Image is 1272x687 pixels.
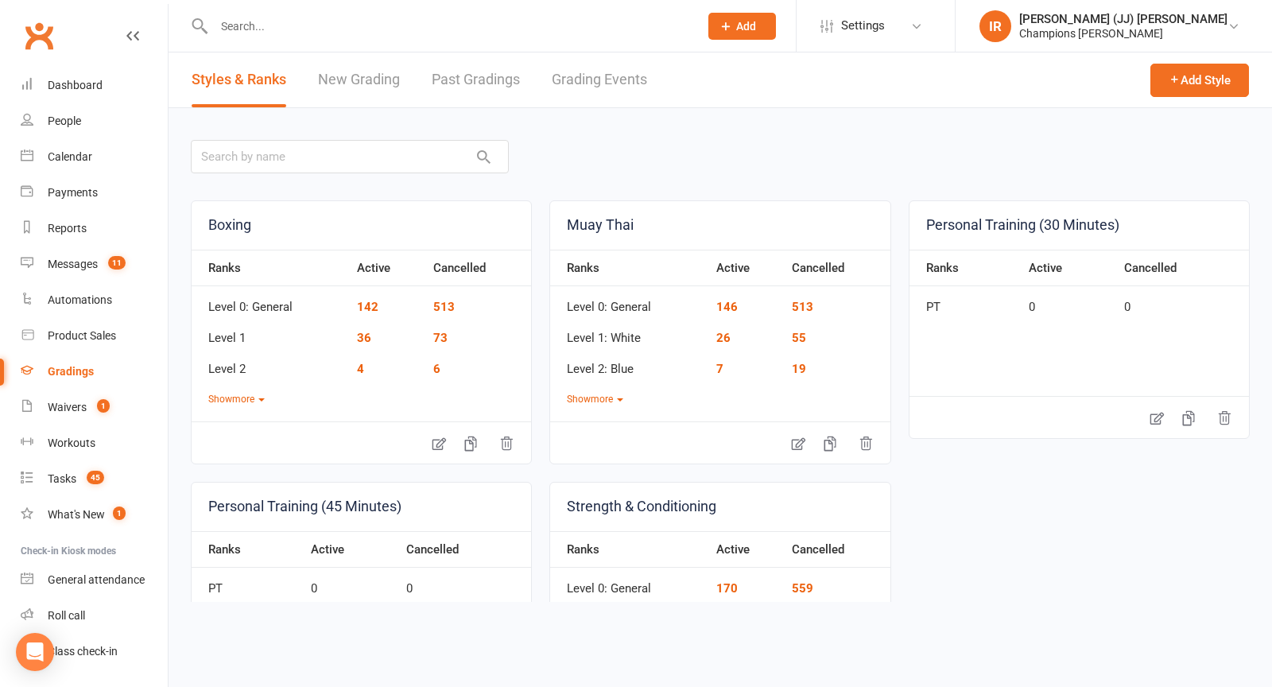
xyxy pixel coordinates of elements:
[48,114,81,127] div: People
[48,150,92,163] div: Calendar
[209,15,688,37] input: Search...
[1021,250,1116,286] th: Active
[1019,26,1227,41] div: Champions [PERSON_NAME]
[21,634,168,670] a: Class kiosk mode
[21,598,168,634] a: Roll call
[21,318,168,354] a: Product Sales
[716,581,738,596] a: 170
[433,362,440,376] a: 6
[432,52,520,107] a: Past Gradings
[979,10,1011,42] div: IR
[21,246,168,282] a: Messages 11
[1116,286,1249,317] td: 0
[716,362,723,376] a: 7
[784,531,890,568] th: Cancelled
[550,599,708,630] td: Level 1
[108,256,126,270] span: 11
[357,362,364,376] a: 4
[192,286,349,317] td: Level 0: General
[357,331,371,345] a: 36
[21,211,168,246] a: Reports
[21,282,168,318] a: Automations
[550,483,890,531] a: Strength & Conditioning
[318,52,400,107] a: New Grading
[192,250,349,286] th: Ranks
[48,186,98,199] div: Payments
[716,331,731,345] a: 26
[792,362,806,376] a: 19
[48,329,116,342] div: Product Sales
[433,300,455,314] a: 513
[349,250,425,286] th: Active
[708,13,776,40] button: Add
[1116,250,1249,286] th: Cancelled
[550,286,708,317] td: Level 0: General
[97,399,110,413] span: 1
[784,250,890,286] th: Cancelled
[792,300,813,314] a: 513
[48,573,145,586] div: General attendance
[21,497,168,533] a: What's New1
[87,471,104,484] span: 45
[433,331,448,345] a: 73
[48,365,94,378] div: Gradings
[192,348,349,379] td: Level 2
[550,568,708,599] td: Level 0: General
[909,286,1021,317] td: PT
[16,633,54,671] div: Open Intercom Messenger
[21,175,168,211] a: Payments
[552,52,647,107] a: Grading Events
[792,581,813,596] a: 559
[21,562,168,598] a: General attendance kiosk mode
[841,8,885,44] span: Settings
[550,201,890,250] a: Muay Thai
[21,354,168,390] a: Gradings
[191,140,509,173] input: Search by name
[303,531,398,568] th: Active
[1150,64,1249,97] button: Add Style
[48,609,85,622] div: Roll call
[48,401,87,413] div: Waivers
[1021,286,1116,317] td: 0
[21,425,168,461] a: Workouts
[21,461,168,497] a: Tasks 45
[48,222,87,235] div: Reports
[716,300,738,314] a: 146
[21,103,168,139] a: People
[19,16,59,56] a: Clubworx
[192,531,303,568] th: Ranks
[708,250,785,286] th: Active
[708,531,785,568] th: Active
[192,568,303,599] td: PT
[21,390,168,425] a: Waivers 1
[21,68,168,103] a: Dashboard
[113,507,126,520] span: 1
[48,79,103,91] div: Dashboard
[48,437,95,449] div: Workouts
[357,300,378,314] a: 142
[21,139,168,175] a: Calendar
[909,250,1021,286] th: Ranks
[48,645,118,658] div: Class check-in
[567,392,623,407] button: Showmore
[192,201,531,250] a: Boxing
[48,258,98,270] div: Messages
[398,568,531,599] td: 0
[192,52,286,107] a: Styles & Ranks
[550,250,708,286] th: Ranks
[736,20,756,33] span: Add
[792,331,806,345] a: 55
[550,317,708,348] td: Level 1: White
[208,392,265,407] button: Showmore
[1019,12,1227,26] div: [PERSON_NAME] (JJ) [PERSON_NAME]
[425,250,531,286] th: Cancelled
[550,348,708,379] td: Level 2: Blue
[48,293,112,306] div: Automations
[550,531,708,568] th: Ranks
[48,508,105,521] div: What's New
[398,531,531,568] th: Cancelled
[192,483,531,531] a: Personal Training (45 Minutes)
[909,201,1249,250] a: Personal Training (30 Minutes)
[48,472,76,485] div: Tasks
[303,568,398,599] td: 0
